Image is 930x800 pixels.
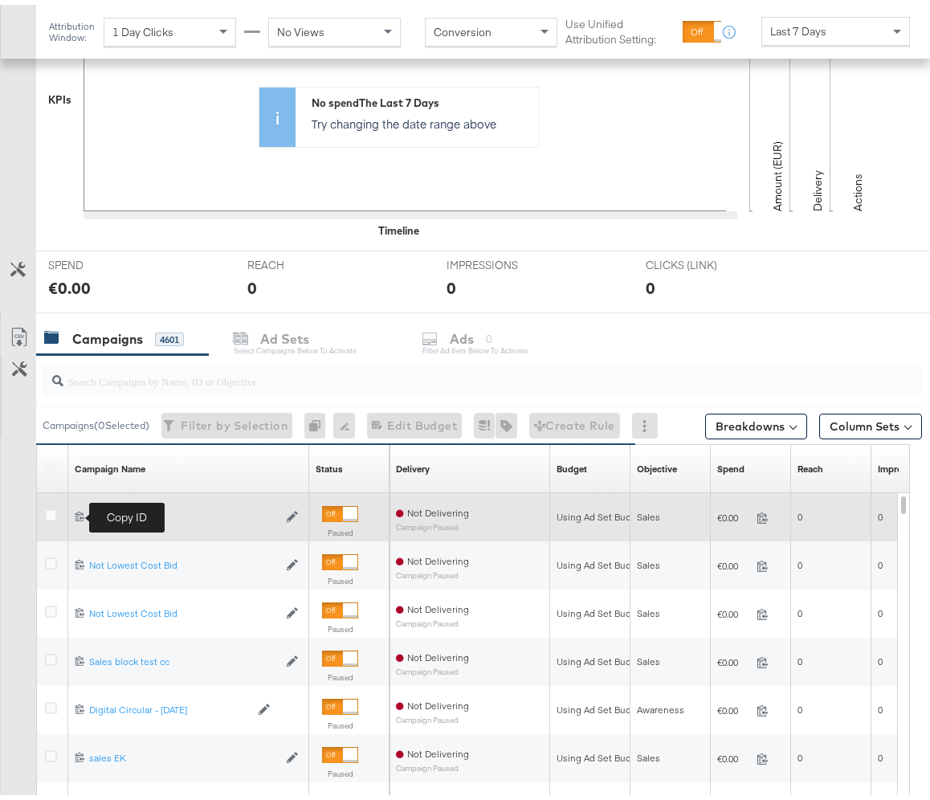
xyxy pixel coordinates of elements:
span: 0 [797,699,802,711]
div: 0 [304,408,333,434]
span: €0.00 [717,748,750,760]
span: Sales [637,506,660,518]
button: Breakdowns [705,409,807,435]
span: 0 [797,602,802,614]
a: Not Lowest Cost Bid [89,602,278,616]
span: 0 [797,554,802,566]
div: €0.00 [48,271,91,295]
span: IMPRESSIONS [447,253,567,268]
div: Using Ad Set Budget [557,747,646,760]
label: Paused [322,764,358,774]
sub: Campaign Paused [396,518,469,527]
label: Paused [322,716,358,726]
span: Not Delivering [407,550,469,562]
a: sales EK [89,747,278,761]
a: The total amount spent to date. [717,458,744,471]
div: 4601 [155,328,184,342]
div: Attribution Window: [48,16,96,39]
span: Not Delivering [407,695,469,707]
button: Column Sets [819,409,922,435]
span: CLICKS (LINK) [646,253,766,268]
a: The maximum amount you're willing to spend on your ads, on average each day or over the lifetime ... [557,458,587,471]
div: Using Ad Set Budget [557,506,646,519]
sub: Campaign Paused [396,614,469,623]
span: REACH [247,253,368,268]
label: Paused [322,619,358,630]
a: The number of people your ad was served to. [797,458,823,471]
div: Campaign Name [75,458,145,471]
a: Not Lowest Cost Bid [89,554,278,568]
span: €0.00 [717,651,750,663]
span: No Views [277,20,324,35]
div: Campaigns ( 0 Selected) [43,414,149,428]
span: Last 7 Days [770,19,826,34]
span: 0 [878,747,883,759]
a: Reflects the ability of your Ad Campaign to achieve delivery based on ad states, schedule and bud... [396,458,430,471]
span: Not Delivering [407,743,469,755]
div: Status [316,458,343,471]
span: Sales [637,602,660,614]
span: Not Delivering [407,598,469,610]
span: 0 [878,554,883,566]
div: 0 [447,271,456,295]
input: Search Campaigns by Name, ID or Objective [63,354,846,386]
span: SPEND [48,253,169,268]
span: €0.00 [717,603,750,615]
span: Not Delivering [407,502,469,514]
a: Your campaign's objective. [637,458,677,471]
label: Paused [322,523,358,533]
a: Shows the current state of your Ad Campaign. [316,458,343,471]
div: Not Lowest Cost Bid [89,602,278,615]
a: Your campaign name. [75,458,145,471]
span: €0.00 [717,700,750,712]
a: Sales block test cc [89,651,278,664]
span: 0 [878,651,883,663]
div: Objective [637,458,677,471]
a: The number of times your ad was served. On mobile apps an ad is counted as served the first time ... [878,458,930,471]
a: Digital Circular - [DATE] [89,699,250,712]
div: Using Ad Set Budget [557,602,646,615]
span: €0.00 [717,507,750,519]
sub: Campaign Paused [396,663,469,671]
span: Awareness [637,699,684,711]
span: Not Delivering [407,647,469,659]
span: 0 [878,602,883,614]
label: Paused [322,667,358,678]
div: sales EK [89,747,278,760]
div: Using Ad Set Budget [557,699,646,712]
div: Sales catalog cc [89,506,278,519]
span: 0 [797,506,802,518]
div: Spend [717,458,744,471]
span: €0.00 [717,555,750,567]
sub: Campaign Paused [396,566,469,575]
span: Sales [637,747,660,759]
label: Paused [322,571,358,582]
span: Sales [637,651,660,663]
div: Not Lowest Cost Bid [89,554,278,567]
div: 0 [247,271,257,295]
span: 1 Day Clicks [112,20,173,35]
div: Impressions [878,458,930,471]
div: Using Ad Set Budget [557,554,646,567]
div: Delivery [396,458,430,471]
label: Use Unified Attribution Setting: [565,12,676,42]
div: Campaigns [72,325,143,344]
p: Try changing the date range above [312,112,531,128]
div: No spend The Last 7 Days [312,91,531,106]
span: 0 [878,506,883,518]
div: 0 [646,271,655,295]
div: Sales block test cc [89,651,278,663]
span: 0 [878,699,883,711]
div: Reach [797,458,823,471]
sub: Campaign Paused [396,711,469,720]
sub: Campaign Paused [396,759,469,768]
span: 0 [797,651,802,663]
div: Using Ad Set Budget [557,651,646,663]
span: Sales [637,554,660,566]
span: Conversion [434,20,492,35]
a: Sales catalog cc [89,506,278,520]
div: Budget [557,458,587,471]
span: 0 [797,747,802,759]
